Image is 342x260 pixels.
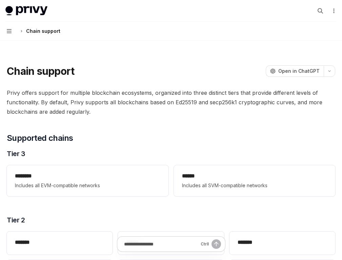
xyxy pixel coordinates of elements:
img: light logo [5,6,47,16]
a: **** ***Includes all EVM-compatible networks [7,165,168,196]
button: More actions [330,6,337,16]
span: Privy offers support for multiple blockchain ecosystems, organized into three distinct tiers that... [7,88,335,116]
span: Tier 3 [7,149,25,158]
span: Tier 2 [7,215,25,225]
span: Supported chains [7,133,73,144]
button: Send message [212,239,221,249]
div: Chain support [26,27,60,35]
button: Open in ChatGPT [266,65,324,77]
span: Includes all EVM-compatible networks [15,181,160,190]
a: **** *Includes all SVM-compatible networks [174,165,336,196]
span: Open in ChatGPT [278,68,320,74]
button: Open search [315,5,326,16]
input: Ask a question... [124,237,198,252]
h1: Chain support [7,65,74,77]
span: Includes all SVM-compatible networks [182,181,327,190]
